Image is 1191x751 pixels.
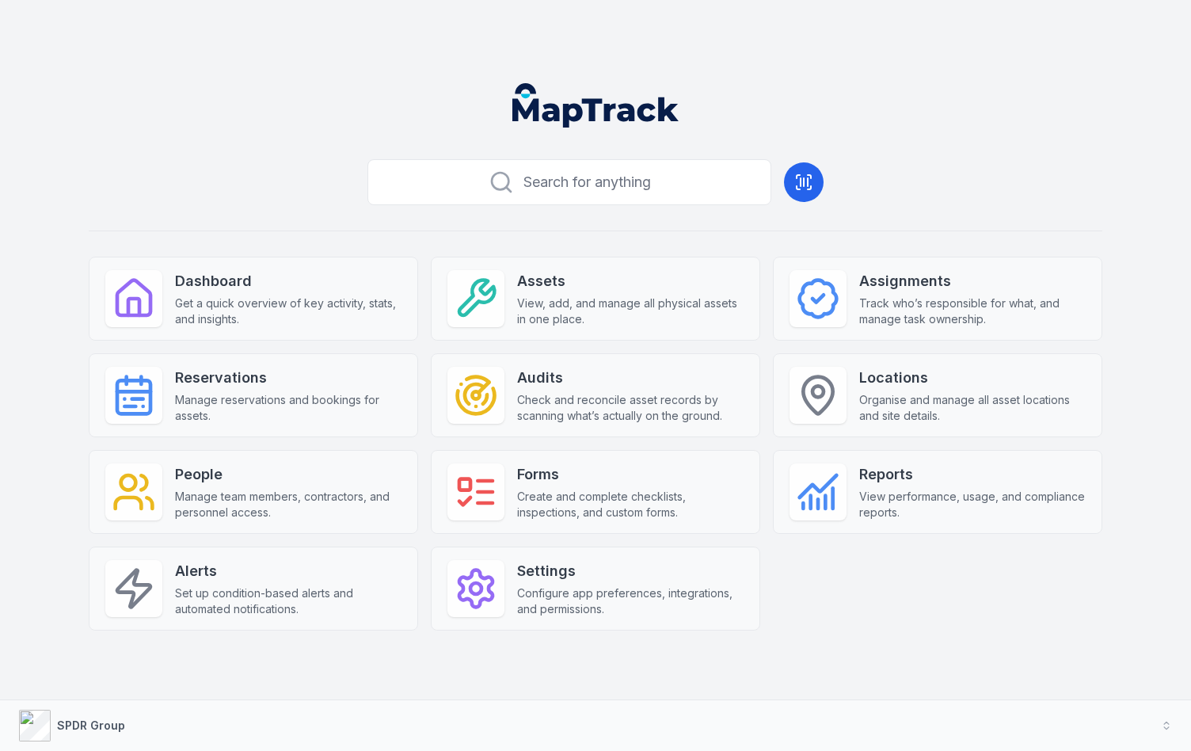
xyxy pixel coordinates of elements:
a: LocationsOrganise and manage all asset locations and site details. [773,353,1102,437]
strong: Reports [859,463,1086,486]
span: Set up condition-based alerts and automated notifications. [175,585,401,617]
a: DashboardGet a quick overview of key activity, stats, and insights. [89,257,418,341]
strong: Reservations [175,367,401,389]
strong: People [175,463,401,486]
span: Track who’s responsible for what, and manage task ownership. [859,295,1086,327]
span: Organise and manage all asset locations and site details. [859,392,1086,424]
strong: SPDR Group [57,719,125,732]
a: SettingsConfigure app preferences, integrations, and permissions. [431,547,760,631]
a: AssetsView, add, and manage all physical assets in one place. [431,257,760,341]
strong: Forms [517,463,744,486]
span: Manage reservations and bookings for assets. [175,392,401,424]
a: ReservationsManage reservations and bookings for assets. [89,353,418,437]
strong: Assignments [859,270,1086,292]
a: FormsCreate and complete checklists, inspections, and custom forms. [431,450,760,534]
span: Configure app preferences, integrations, and permissions. [517,585,744,617]
strong: Assets [517,270,744,292]
a: AssignmentsTrack who’s responsible for what, and manage task ownership. [773,257,1102,341]
span: Create and complete checklists, inspections, and custom forms. [517,489,744,520]
strong: Settings [517,560,744,582]
span: Get a quick overview of key activity, stats, and insights. [175,295,401,327]
span: View, add, and manage all physical assets in one place. [517,295,744,327]
a: PeopleManage team members, contractors, and personnel access. [89,450,418,534]
span: View performance, usage, and compliance reports. [859,489,1086,520]
strong: Audits [517,367,744,389]
a: ReportsView performance, usage, and compliance reports. [773,450,1102,534]
nav: Global [487,83,704,128]
span: Check and reconcile asset records by scanning what’s actually on the ground. [517,392,744,424]
span: Manage team members, contractors, and personnel access. [175,489,401,520]
a: AlertsSet up condition-based alerts and automated notifications. [89,547,418,631]
strong: Alerts [175,560,401,582]
a: AuditsCheck and reconcile asset records by scanning what’s actually on the ground. [431,353,760,437]
button: Search for anything [367,159,771,205]
span: Search for anything [523,171,651,193]
strong: Locations [859,367,1086,389]
strong: Dashboard [175,270,401,292]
